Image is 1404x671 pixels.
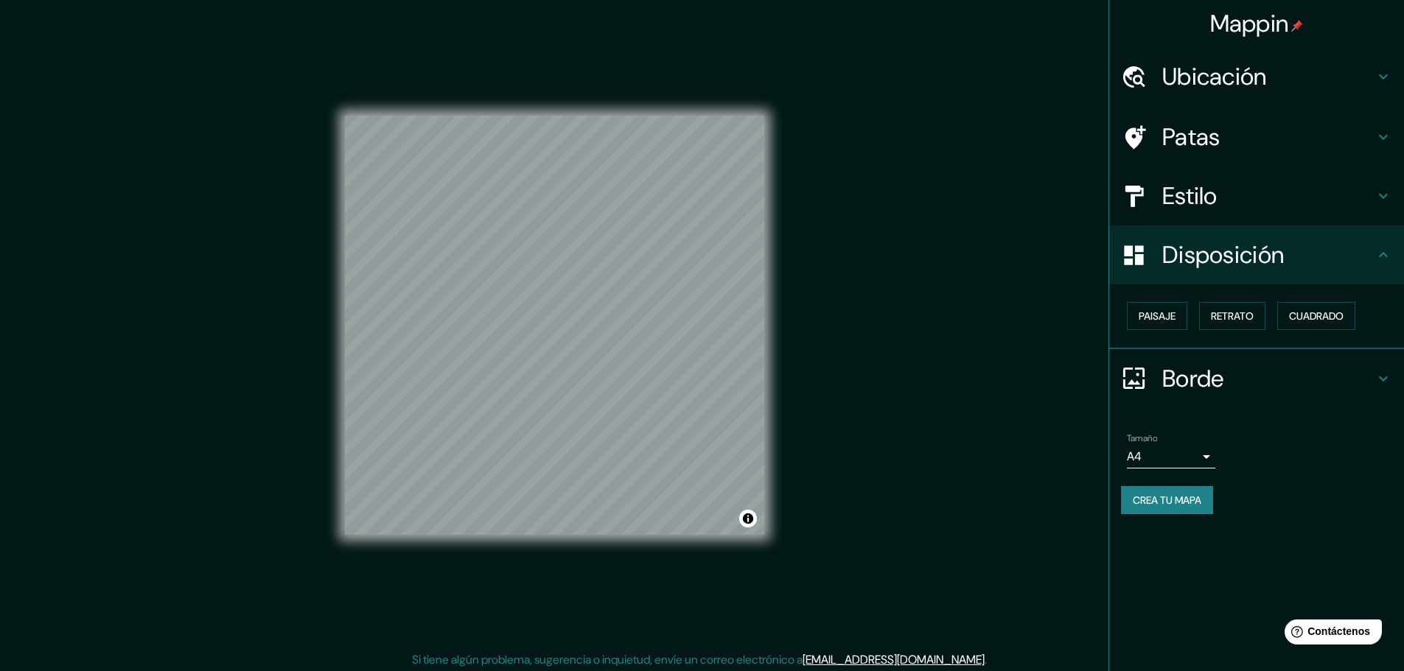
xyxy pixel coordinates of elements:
[1133,493,1201,507] font: Crea tu mapa
[1291,20,1303,32] img: pin-icon.png
[739,510,757,527] button: Activar o desactivar atribución
[1277,302,1355,330] button: Cuadrado
[1109,47,1404,106] div: Ubicación
[1127,449,1142,464] font: A4
[1109,166,1404,225] div: Estilo
[1289,309,1344,323] font: Cuadrado
[1162,239,1284,270] font: Disposición
[1273,614,1388,655] iframe: Lanzador de widgets de ayuda
[1162,180,1218,211] font: Estilo
[1121,486,1213,514] button: Crea tu mapa
[1109,349,1404,408] div: Borde
[1162,122,1220,152] font: Patas
[987,651,989,667] font: .
[1199,302,1265,330] button: Retrato
[1127,432,1157,444] font: Tamaño
[989,651,992,667] font: .
[1210,8,1289,39] font: Mappin
[1162,363,1224,394] font: Borde
[803,652,985,667] a: [EMAIL_ADDRESS][DOMAIN_NAME]
[1162,61,1267,92] font: Ubicación
[1139,309,1176,323] font: Paisaje
[1109,108,1404,166] div: Patas
[345,116,764,535] canvas: Mapa
[412,652,803,667] font: Si tiene algún problema, sugerencia o inquietud, envíe un correo electrónico a
[985,652,987,667] font: .
[1109,225,1404,284] div: Disposición
[1127,445,1215,468] div: A4
[1211,309,1254,323] font: Retrato
[1127,302,1187,330] button: Paisaje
